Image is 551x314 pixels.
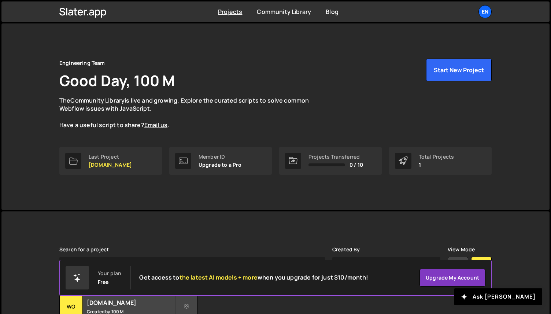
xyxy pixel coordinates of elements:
[59,257,325,277] input: Type your project...
[454,288,542,305] button: Ask [PERSON_NAME]
[59,96,323,129] p: The is live and growing. Explore the curated scripts to solve common Webflow issues with JavaScri...
[199,154,242,160] div: Member ID
[350,162,363,168] span: 0 / 10
[139,274,368,281] h2: Get access to when you upgrade for just $10/month!
[59,59,105,67] div: Engineering Team
[180,273,258,281] span: the latest AI models + more
[98,279,109,285] div: Free
[257,8,311,16] a: Community Library
[98,270,121,276] div: Your plan
[87,299,175,307] h2: [DOMAIN_NAME]
[419,162,454,168] p: 1
[332,247,360,252] label: Created By
[218,8,242,16] a: Projects
[70,96,125,104] a: Community Library
[419,269,485,287] a: Upgrade my account
[199,162,242,168] p: Upgrade to a Pro
[59,70,175,90] h1: Good Day, 100 M
[59,247,109,252] label: Search for a project
[308,154,363,160] div: Projects Transferred
[426,59,492,81] button: Start New Project
[419,154,454,160] div: Total Projects
[89,162,132,168] p: [DOMAIN_NAME]
[89,154,132,160] div: Last Project
[326,8,339,16] a: Blog
[478,5,492,18] a: En
[448,247,475,252] label: View Mode
[144,121,167,129] a: Email us
[59,147,162,175] a: Last Project [DOMAIN_NAME]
